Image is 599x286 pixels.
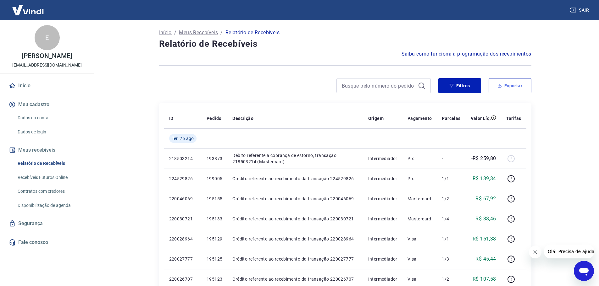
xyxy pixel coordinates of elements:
[169,155,197,162] p: 218503214
[8,98,86,111] button: Meu cadastro
[169,196,197,202] p: 220046069
[368,175,397,182] p: Intermediador
[408,216,432,222] p: Mastercard
[207,155,222,162] p: 193873
[408,276,432,282] p: Visa
[368,236,397,242] p: Intermediador
[529,246,541,258] iframe: Fechar mensagem
[232,196,358,202] p: Crédito referente ao recebimento da transação 220046069
[15,199,86,212] a: Disponibilização de agenda
[408,155,432,162] p: Pix
[22,53,72,59] p: [PERSON_NAME]
[368,216,397,222] p: Intermediador
[232,236,358,242] p: Crédito referente ao recebimento da transação 220028964
[442,256,460,262] p: 1/3
[438,78,481,93] button: Filtros
[220,29,223,36] p: /
[232,152,358,165] p: Débito referente a cobrança de estorno, transação 218503214 (Mastercard)
[442,276,460,282] p: 1/2
[408,256,432,262] p: Visa
[473,275,496,283] p: R$ 107,58
[442,196,460,202] p: 1/2
[169,216,197,222] p: 220030721
[8,217,86,230] a: Segurança
[232,115,253,121] p: Descrição
[442,175,460,182] p: 1/1
[442,216,460,222] p: 1/4
[368,276,397,282] p: Intermediador
[172,135,194,142] span: Ter, 26 ago
[408,115,432,121] p: Pagamento
[159,38,531,50] h4: Relatório de Recebíveis
[207,236,222,242] p: 195129
[15,171,86,184] a: Recebíveis Futuros Online
[8,235,86,249] a: Fale conosco
[169,276,197,282] p: 220026707
[15,185,86,198] a: Contratos com credores
[8,79,86,93] a: Início
[159,29,172,36] a: Início
[169,175,197,182] p: 224529826
[475,195,496,202] p: R$ 67,92
[169,256,197,262] p: 220027777
[4,4,53,9] span: Olá! Precisa de ajuda?
[574,261,594,281] iframe: Botão para abrir a janela de mensagens
[35,25,60,50] div: E
[232,276,358,282] p: Crédito referente ao recebimento da transação 220026707
[207,216,222,222] p: 195133
[342,81,415,90] input: Busque pelo número do pedido
[174,29,176,36] p: /
[169,236,197,242] p: 220028964
[368,155,397,162] p: Intermediador
[12,62,82,68] p: [EMAIL_ADDRESS][DOMAIN_NAME]
[544,245,594,258] iframe: Mensagem da empresa
[179,29,218,36] a: Meus Recebíveis
[207,256,222,262] p: 195125
[475,215,496,223] p: R$ 38,46
[442,155,460,162] p: -
[169,115,174,121] p: ID
[8,143,86,157] button: Meus recebíveis
[489,78,531,93] button: Exportar
[473,175,496,182] p: R$ 139,34
[15,111,86,124] a: Dados da conta
[408,175,432,182] p: Pix
[8,0,48,19] img: Vindi
[368,256,397,262] p: Intermediador
[15,157,86,170] a: Relatório de Recebíveis
[442,236,460,242] p: 1/1
[475,255,496,263] p: R$ 45,44
[408,196,432,202] p: Mastercard
[207,196,222,202] p: 195155
[207,115,221,121] p: Pedido
[506,115,521,121] p: Tarifas
[473,235,496,243] p: R$ 151,38
[232,175,358,182] p: Crédito referente ao recebimento da transação 224529826
[207,276,222,282] p: 195123
[408,236,432,242] p: Visa
[368,196,397,202] p: Intermediador
[471,155,496,162] p: -R$ 259,80
[368,115,384,121] p: Origem
[225,29,280,36] p: Relatório de Recebíveis
[15,126,86,138] a: Dados de login
[232,256,358,262] p: Crédito referente ao recebimento da transação 220027777
[569,4,591,16] button: Sair
[471,115,491,121] p: Valor Líq.
[232,216,358,222] p: Crédito referente ao recebimento da transação 220030721
[442,115,460,121] p: Parcelas
[207,175,222,182] p: 199005
[402,50,531,58] a: Saiba como funciona a programação dos recebimentos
